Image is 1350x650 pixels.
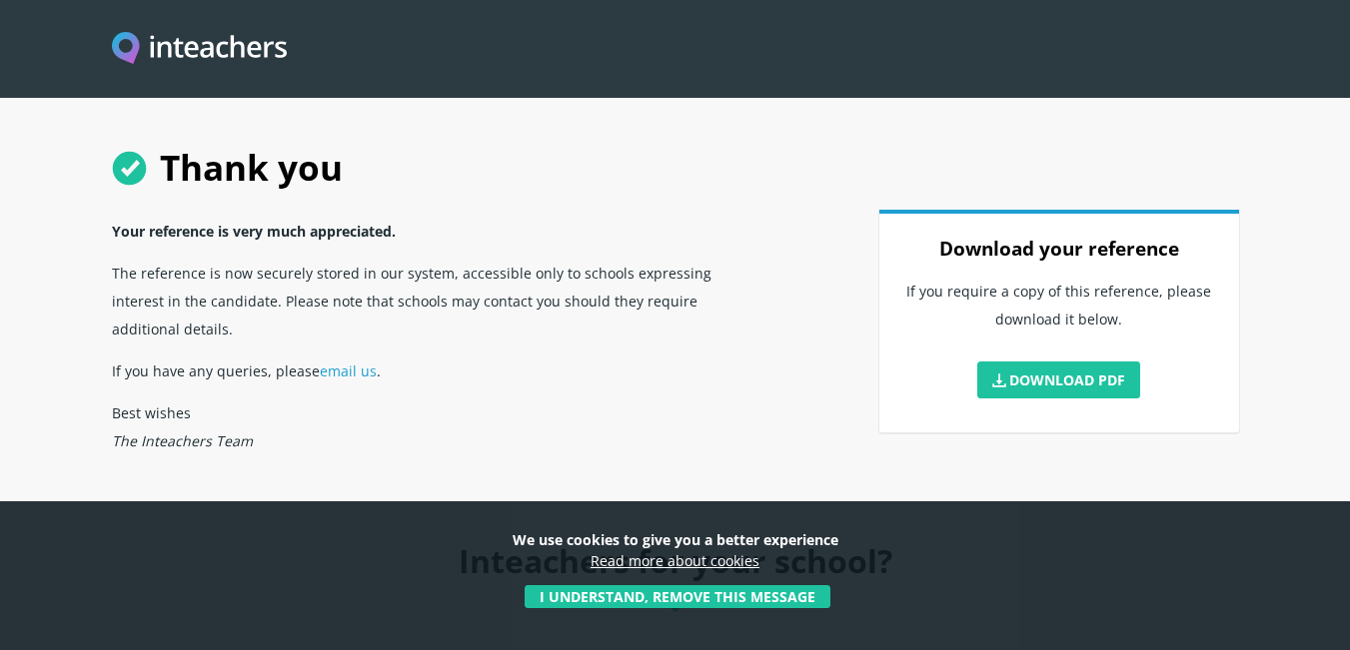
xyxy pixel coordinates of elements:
[977,361,1141,398] a: Download PDF
[903,270,1215,353] p: If you require a copy of this reference, please download it below.
[112,126,1239,210] h1: Thank you
[112,252,759,349] p: The reference is now securely stored in our system, accessible only to schools expressing interes...
[525,585,830,608] button: I understand, remove this message
[591,551,759,570] a: Read more about cookies
[112,32,288,67] img: Inteachers
[513,530,838,549] strong: We use cookies to give you a better experience
[320,361,377,380] a: email us
[112,210,759,252] p: Your reference is very much appreciated.
[112,391,759,461] p: Best wishes
[112,431,253,450] em: The Inteachers Team
[112,32,288,67] a: Visit this site's homepage
[903,228,1215,270] h3: Download your reference
[112,349,759,391] p: If you have any queries, please .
